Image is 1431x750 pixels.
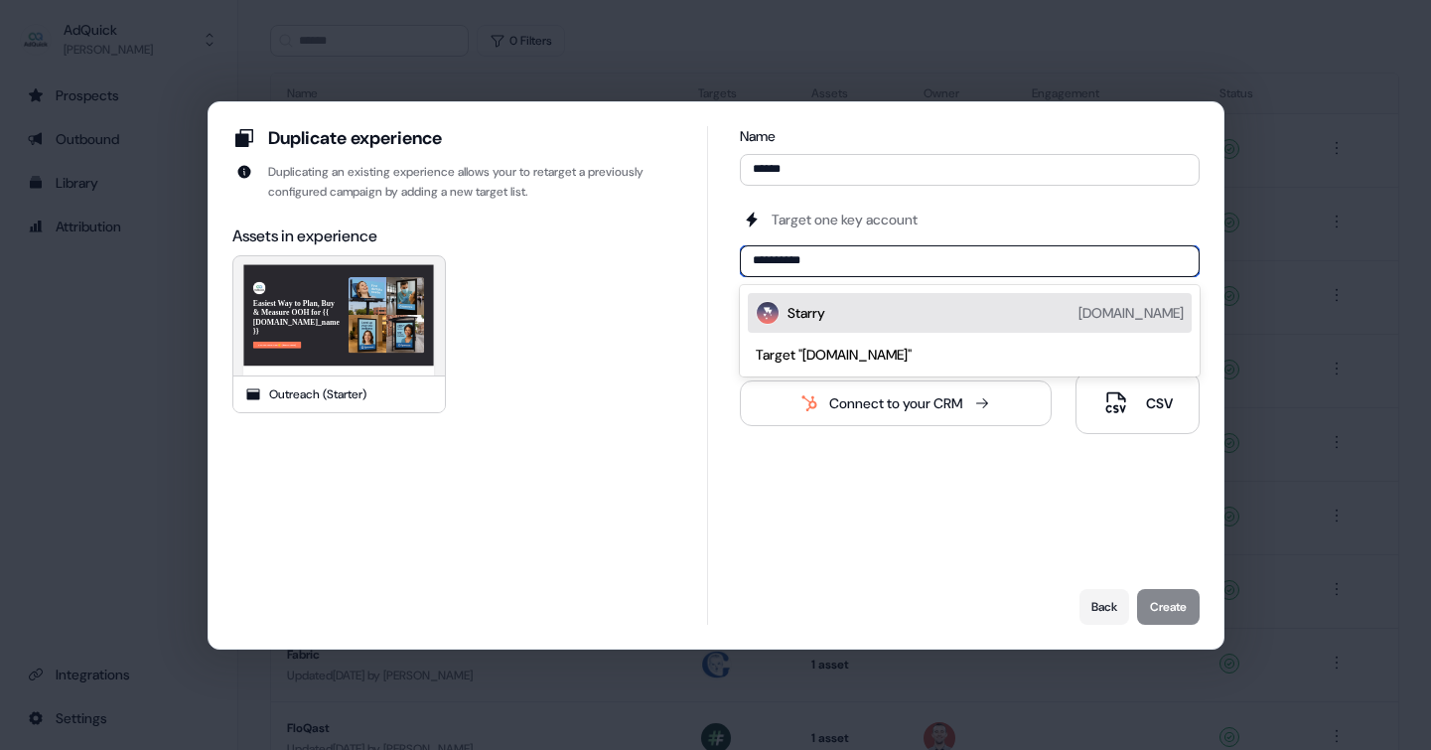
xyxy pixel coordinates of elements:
div: Connect to your CRM [829,393,962,413]
div: Starry [787,303,825,323]
button: CSV [1075,373,1199,434]
div: [DOMAIN_NAME] [1078,303,1184,323]
div: CSV [1146,393,1173,413]
button: Back [1079,589,1129,625]
div: Name [740,126,1199,146]
div: Duplicating an existing experience allows your to retarget a previously configured campaign by ad... [268,162,676,202]
div: Assets in experience [232,225,676,247]
div: Target " [DOMAIN_NAME] " [756,345,1183,365]
div: Duplicate experience [268,126,442,150]
button: Connect to your CRM [740,380,1052,426]
div: Outreach (Starter) [269,384,366,404]
div: Target one key account [772,210,918,229]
